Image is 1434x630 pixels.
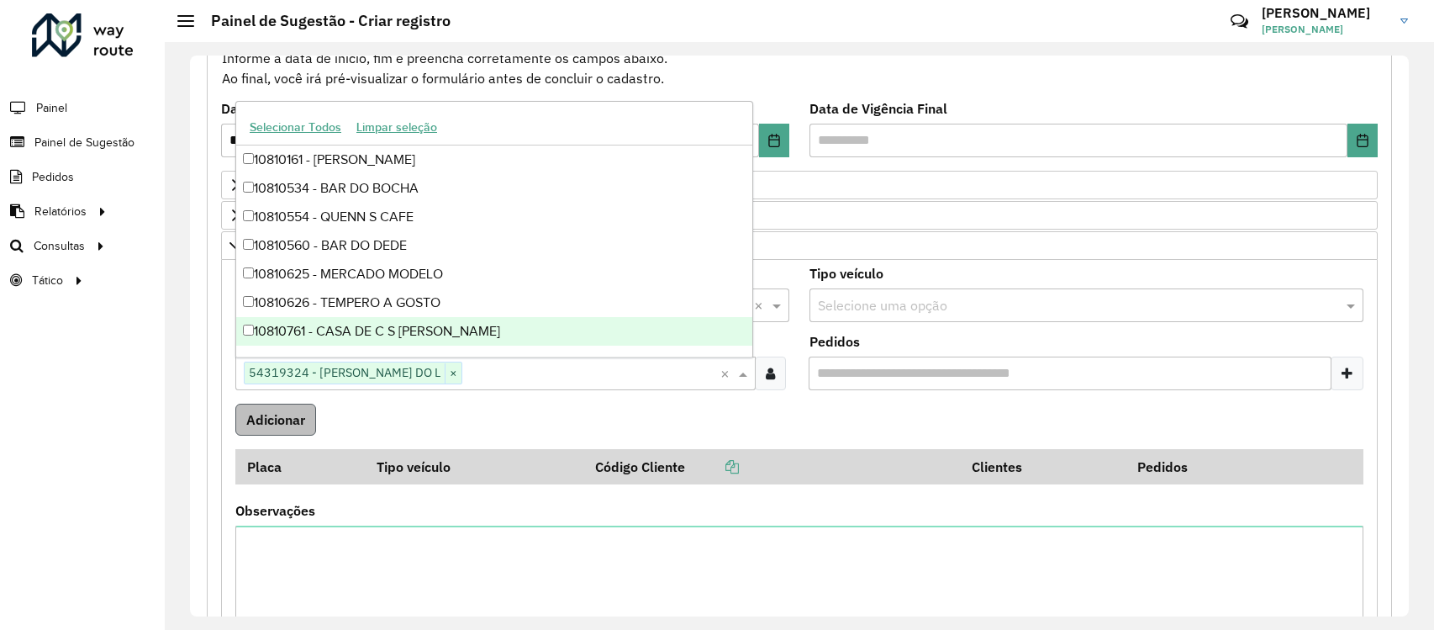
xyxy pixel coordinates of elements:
[235,101,753,357] ng-dropdown-panel: Options list
[221,201,1378,230] a: Preservar Cliente - Devem ficar no buffer, não roteirizar
[1262,22,1388,37] span: [PERSON_NAME]
[961,449,1126,484] th: Clientes
[759,124,789,157] button: Choose Date
[720,363,735,384] span: Clear all
[221,27,1378,89] div: Informe a data de inicio, fim e preencha corretamente os campos abaixo. Ao final, você irá pré-vi...
[685,458,739,475] a: Copiar
[236,317,752,346] div: 10810761 - CASA DE C S [PERSON_NAME]
[221,231,1378,260] a: Cliente para Recarga
[809,263,883,283] label: Tipo veículo
[242,114,349,140] button: Selecionar Todos
[32,272,63,289] span: Tático
[245,363,445,383] span: 54319324 - [PERSON_NAME] DO L
[34,237,85,255] span: Consultas
[349,114,445,140] button: Limpar seleção
[34,203,87,220] span: Relatórios
[365,449,583,484] th: Tipo veículo
[236,231,752,260] div: 10810560 - BAR DO DEDE
[236,174,752,203] div: 10810534 - BAR DO BOCHA
[809,98,947,119] label: Data de Vigência Final
[1126,449,1292,484] th: Pedidos
[235,449,365,484] th: Placa
[194,12,451,30] h2: Painel de Sugestão - Criar registro
[235,500,315,521] label: Observações
[236,289,752,317] div: 10810626 - TEMPERO A GOSTO
[236,346,752,374] div: 10810975 - NAVIO XUMBURY
[1221,3,1257,40] a: Contato Rápido
[32,168,74,186] span: Pedidos
[236,146,752,174] div: 10810161 - [PERSON_NAME]
[34,134,134,151] span: Painel de Sugestão
[1347,124,1378,157] button: Choose Date
[221,171,1378,199] a: Priorizar Cliente - Não podem ficar no buffer
[809,331,860,352] label: Pedidos
[754,295,768,315] span: Clear all
[221,98,375,119] label: Data de Vigência Inicial
[445,363,461,384] span: ×
[584,449,961,484] th: Código Cliente
[235,404,316,436] button: Adicionar
[36,99,67,117] span: Painel
[1262,5,1388,21] h3: [PERSON_NAME]
[236,260,752,289] div: 10810625 - MERCADO MODELO
[236,203,752,231] div: 10810554 - QUENN S CAFE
